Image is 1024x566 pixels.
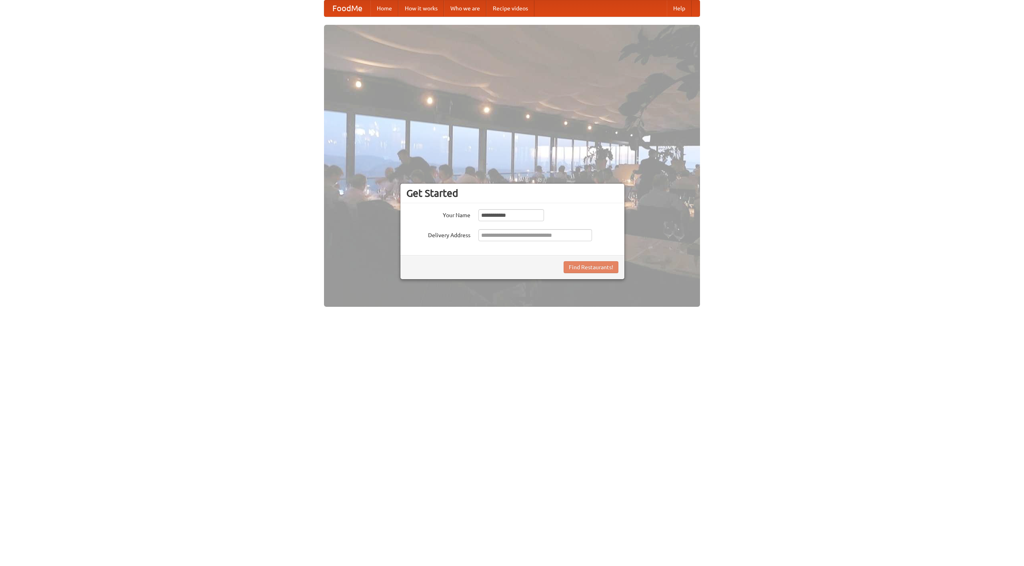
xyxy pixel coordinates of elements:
label: Your Name [406,209,470,219]
label: Delivery Address [406,229,470,239]
a: Home [370,0,398,16]
h3: Get Started [406,187,618,199]
button: Find Restaurants! [564,261,618,273]
a: How it works [398,0,444,16]
a: Who we are [444,0,486,16]
a: Recipe videos [486,0,534,16]
a: FoodMe [324,0,370,16]
a: Help [667,0,692,16]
